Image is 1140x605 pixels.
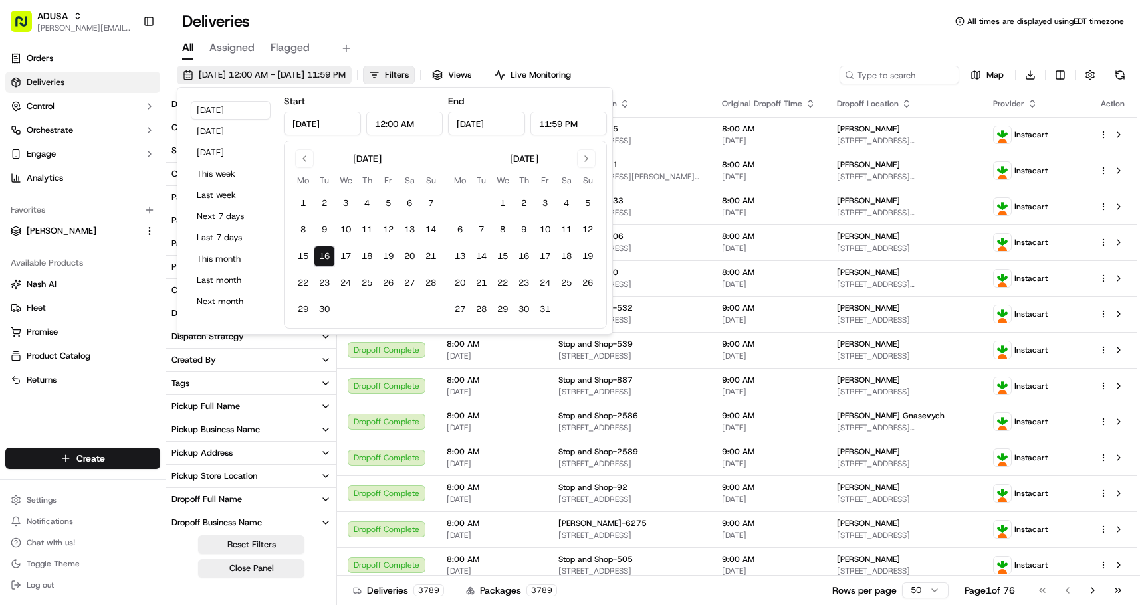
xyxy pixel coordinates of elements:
[399,173,420,187] th: Saturday
[11,374,155,386] a: Returns
[166,349,336,371] button: Created By
[13,193,35,215] img: Sabrina Tredup
[993,98,1024,109] span: Provider
[171,168,203,180] div: Country
[5,120,160,141] button: Orchestrate
[534,299,556,320] button: 31
[13,173,89,183] div: Past conversations
[11,278,155,290] a: Nash AI
[198,559,304,578] button: Close Panel
[420,219,441,240] button: 14
[37,9,68,23] button: ADUSA
[110,206,115,216] span: •
[447,339,537,349] span: 8:00 AM
[171,493,242,505] div: Dropoff Full Name
[13,53,242,74] p: Welcome 👋
[577,219,598,240] button: 12
[534,272,556,294] button: 24
[171,517,262,529] div: Dropoff Business Name
[378,219,399,240] button: 12
[399,193,420,214] button: 6
[171,307,236,319] div: Driving Distance
[447,351,537,361] span: [DATE]
[837,124,900,134] span: [PERSON_NAME]
[722,303,816,313] span: 9:00 AM
[27,516,73,527] span: Notifications
[447,387,537,397] span: [DATE]
[112,298,123,309] div: 💻
[27,350,90,362] span: Product Catalog
[166,209,336,232] button: Package Requirements
[5,448,160,469] button: Create
[1014,345,1048,355] span: Instacart
[5,199,160,220] div: Favorites
[994,126,1011,143] img: profile_instacart_ahold_partner.png
[513,219,534,240] button: 9
[577,272,598,294] button: 26
[118,242,145,252] span: [DATE]
[513,299,534,320] button: 30
[556,173,577,187] th: Saturday
[191,292,271,311] button: Next month
[837,171,972,182] span: [STREET_ADDRESS][PERSON_NAME]
[199,69,346,81] span: [DATE] 12:00 AM - [DATE] 11:59 PM
[314,246,335,267] button: 16
[356,173,378,187] th: Thursday
[356,219,378,240] button: 11
[5,5,138,37] button: ADUSA[PERSON_NAME][EMAIL_ADDRESS][PERSON_NAME][DOMAIN_NAME]
[314,219,335,240] button: 9
[471,272,492,294] button: 21
[27,172,63,184] span: Analytics
[107,292,219,315] a: 💻API Documentation
[5,298,160,319] button: Fleet
[378,173,399,187] th: Friday
[448,95,464,107] label: End
[28,127,52,151] img: 3855928211143_97847f850aaaf9af0eff_72.jpg
[118,206,145,216] span: [DATE]
[722,243,816,254] span: [DATE]
[577,149,596,168] button: Go to next month
[27,495,57,505] span: Settings
[271,40,310,56] span: Flagged
[191,165,271,183] button: This week
[5,72,160,93] a: Deliveries
[5,345,160,367] button: Product Catalog
[837,98,899,109] span: Dropoff Location
[5,167,160,189] a: Analytics
[511,69,571,81] span: Live Monitoring
[471,246,492,267] button: 14
[191,143,271,162] button: [DATE]
[420,173,441,187] th: Sunday
[449,299,471,320] button: 27
[8,292,107,315] a: 📗Knowledge Base
[1014,130,1048,140] span: Instacart
[837,159,900,170] span: [PERSON_NAME]
[171,447,233,459] div: Pickup Address
[166,372,336,394] button: Tags
[513,193,534,214] button: 2
[166,116,336,139] button: City
[166,186,336,209] button: Package Value
[11,350,155,362] a: Product Catalog
[986,69,1004,81] span: Map
[314,272,335,294] button: 23
[722,267,816,278] span: 8:00 AM
[191,207,271,226] button: Next 7 days
[556,193,577,214] button: 4
[27,100,55,112] span: Control
[1014,165,1048,176] span: Instacart
[558,171,701,182] span: [STREET_ADDRESS][PERSON_NAME][PERSON_NAME]
[5,369,160,390] button: Returns
[449,219,471,240] button: 6
[166,256,336,278] button: Provider Name
[530,112,608,135] input: Time
[5,96,160,117] button: Control
[837,375,900,385] span: [PERSON_NAME]
[994,270,1011,287] img: profile_instacart_ahold_partner.png
[837,339,900,349] span: [PERSON_NAME]
[722,387,816,397] span: [DATE]
[191,271,271,290] button: Last month
[166,418,336,441] button: Pickup Business Name
[335,246,356,267] button: 17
